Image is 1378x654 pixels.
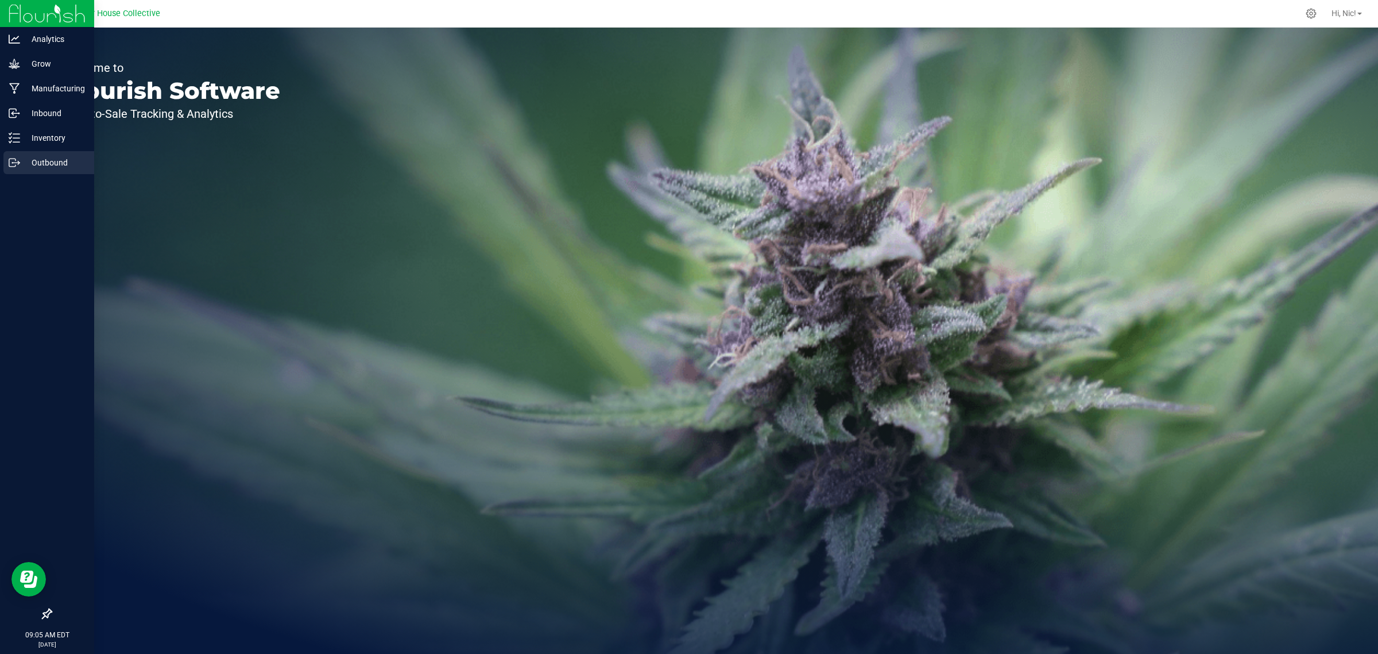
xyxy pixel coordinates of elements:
[9,107,20,119] inline-svg: Inbound
[9,83,20,94] inline-svg: Manufacturing
[1304,8,1318,19] div: Manage settings
[11,562,46,597] iframe: Resource center
[20,156,89,170] p: Outbound
[20,82,89,95] p: Manufacturing
[9,132,20,144] inline-svg: Inventory
[20,57,89,71] p: Grow
[5,630,89,640] p: 09:05 AM EDT
[9,33,20,45] inline-svg: Analytics
[9,157,20,168] inline-svg: Outbound
[20,32,89,46] p: Analytics
[62,79,280,102] p: Flourish Software
[75,9,160,18] span: Arbor House Collective
[1331,9,1356,18] span: Hi, Nic!
[20,131,89,145] p: Inventory
[62,108,280,120] p: Seed-to-Sale Tracking & Analytics
[62,62,280,74] p: Welcome to
[20,106,89,120] p: Inbound
[5,640,89,649] p: [DATE]
[9,58,20,70] inline-svg: Grow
